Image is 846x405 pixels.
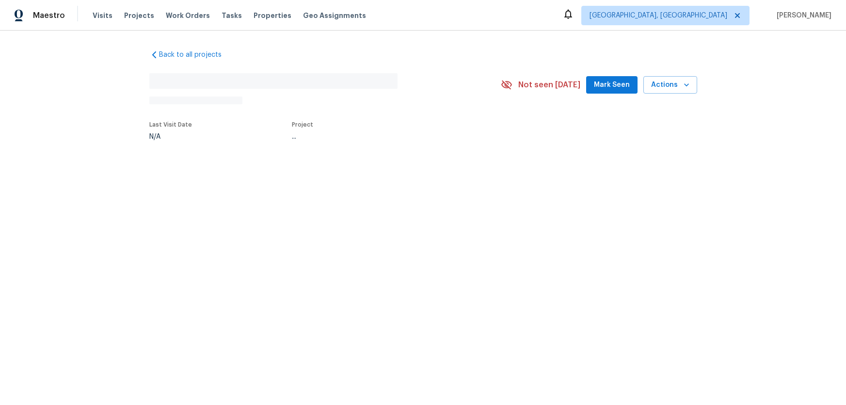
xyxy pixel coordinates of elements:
span: Mark Seen [594,79,630,91]
div: ... [292,133,478,140]
span: [GEOGRAPHIC_DATA], [GEOGRAPHIC_DATA] [590,11,727,20]
span: Work Orders [166,11,210,20]
span: Last Visit Date [149,122,192,128]
a: Back to all projects [149,50,242,60]
span: [PERSON_NAME] [773,11,831,20]
span: Project [292,122,313,128]
span: Not seen [DATE] [518,80,580,90]
span: Actions [651,79,689,91]
span: Tasks [222,12,242,19]
span: Visits [93,11,112,20]
span: Properties [254,11,291,20]
span: Geo Assignments [303,11,366,20]
div: N/A [149,133,192,140]
button: Actions [643,76,697,94]
button: Mark Seen [586,76,638,94]
span: Projects [124,11,154,20]
span: Maestro [33,11,65,20]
